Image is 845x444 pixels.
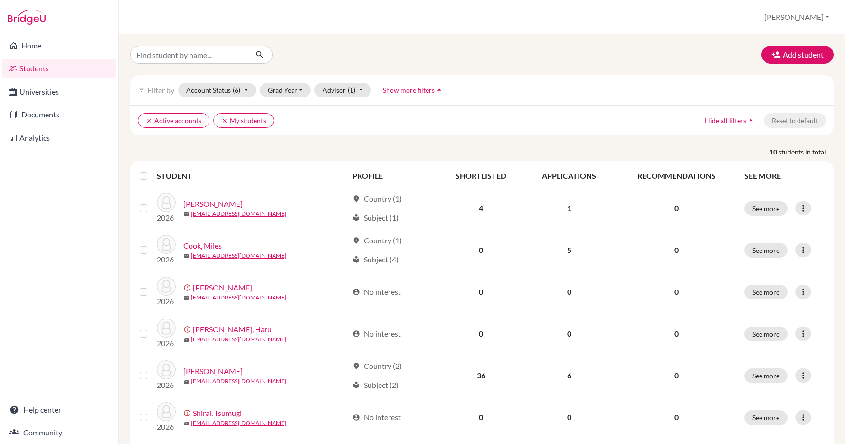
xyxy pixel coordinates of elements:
[157,319,176,338] img: Nakamura, Haru
[146,117,152,124] i: clear
[2,400,116,419] a: Help center
[191,210,286,218] a: [EMAIL_ADDRESS][DOMAIN_NAME]
[157,421,176,433] p: 2026
[620,412,733,423] p: 0
[183,212,189,217] span: mail
[438,271,524,313] td: 0
[697,113,764,128] button: Hide all filtersarrow_drop_up
[524,313,615,355] td: 0
[2,128,116,147] a: Analytics
[2,59,116,78] a: Students
[744,285,788,299] button: See more
[739,164,830,187] th: SEE MORE
[746,116,756,125] i: arrow_drop_up
[2,105,116,124] a: Documents
[157,212,176,223] p: 2026
[183,326,193,333] span: error_outline
[761,46,834,64] button: Add student
[183,240,222,251] a: Cook, Miles
[352,193,402,204] div: Country (1)
[221,117,228,124] i: clear
[352,237,360,244] span: location_on
[183,295,189,301] span: mail
[744,327,788,341] button: See more
[157,338,176,349] p: 2026
[347,164,438,187] th: PROFILE
[352,256,360,263] span: local_library
[435,85,444,95] i: arrow_drop_up
[524,229,615,271] td: 5
[620,203,733,214] p: 0
[157,277,176,296] img: Huang, Ryan
[744,201,788,216] button: See more
[352,214,360,222] span: local_library
[183,421,189,426] span: mail
[157,164,347,187] th: STUDENT
[183,337,189,343] span: mail
[178,83,256,97] button: Account Status(6)
[2,36,116,55] a: Home
[157,235,176,254] img: Cook, Miles
[620,244,733,256] p: 0
[524,271,615,313] td: 0
[191,419,286,427] a: [EMAIL_ADDRESS][DOMAIN_NAME]
[705,116,746,125] span: Hide all filters
[760,8,834,26] button: [PERSON_NAME]
[764,113,826,128] button: Reset to default
[615,164,739,187] th: RECOMMENDATIONS
[352,381,360,389] span: local_library
[438,396,524,438] td: 0
[352,330,360,338] span: account_circle
[157,296,176,307] p: 2026
[130,46,248,64] input: Find student by name...
[352,235,402,246] div: Country (1)
[438,355,524,396] td: 36
[193,324,272,335] a: [PERSON_NAME], Haru
[620,286,733,298] p: 0
[183,366,243,377] a: [PERSON_NAME]
[352,328,401,339] div: No interest
[193,282,252,293] a: [PERSON_NAME]
[191,251,286,260] a: [EMAIL_ADDRESS][DOMAIN_NAME]
[348,86,355,94] span: (1)
[191,335,286,344] a: [EMAIL_ADDRESS][DOMAIN_NAME]
[352,412,401,423] div: No interest
[352,212,399,223] div: Subject (1)
[352,288,360,296] span: account_circle
[744,368,788,383] button: See more
[352,254,399,265] div: Subject (4)
[2,423,116,442] a: Community
[8,10,46,25] img: Bridge-U
[183,253,189,259] span: mail
[769,147,779,157] strong: 10
[524,164,615,187] th: APPLICATIONS
[352,379,399,391] div: Subject (2)
[183,284,193,291] span: error_outline
[744,410,788,425] button: See more
[191,377,286,386] a: [EMAIL_ADDRESS][DOMAIN_NAME]
[2,82,116,101] a: Universities
[193,407,242,419] a: Shirai, Tsumugi
[524,355,615,396] td: 6
[620,370,733,381] p: 0
[157,254,176,265] p: 2026
[524,187,615,229] td: 1
[138,86,145,94] i: filter_list
[375,83,452,97] button: Show more filtersarrow_drop_up
[191,293,286,302] a: [EMAIL_ADDRESS][DOMAIN_NAME]
[352,362,360,370] span: location_on
[352,360,402,372] div: Country (2)
[157,402,176,421] img: Shirai, Tsumugi
[779,147,834,157] span: students in total
[438,313,524,355] td: 0
[157,193,176,212] img: Cook, Maia
[352,414,360,421] span: account_circle
[438,164,524,187] th: SHORTLISTED
[183,379,189,385] span: mail
[213,113,274,128] button: clearMy students
[744,243,788,258] button: See more
[183,409,193,417] span: error_outline
[157,379,176,391] p: 2026
[314,83,371,97] button: Advisor(1)
[438,187,524,229] td: 4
